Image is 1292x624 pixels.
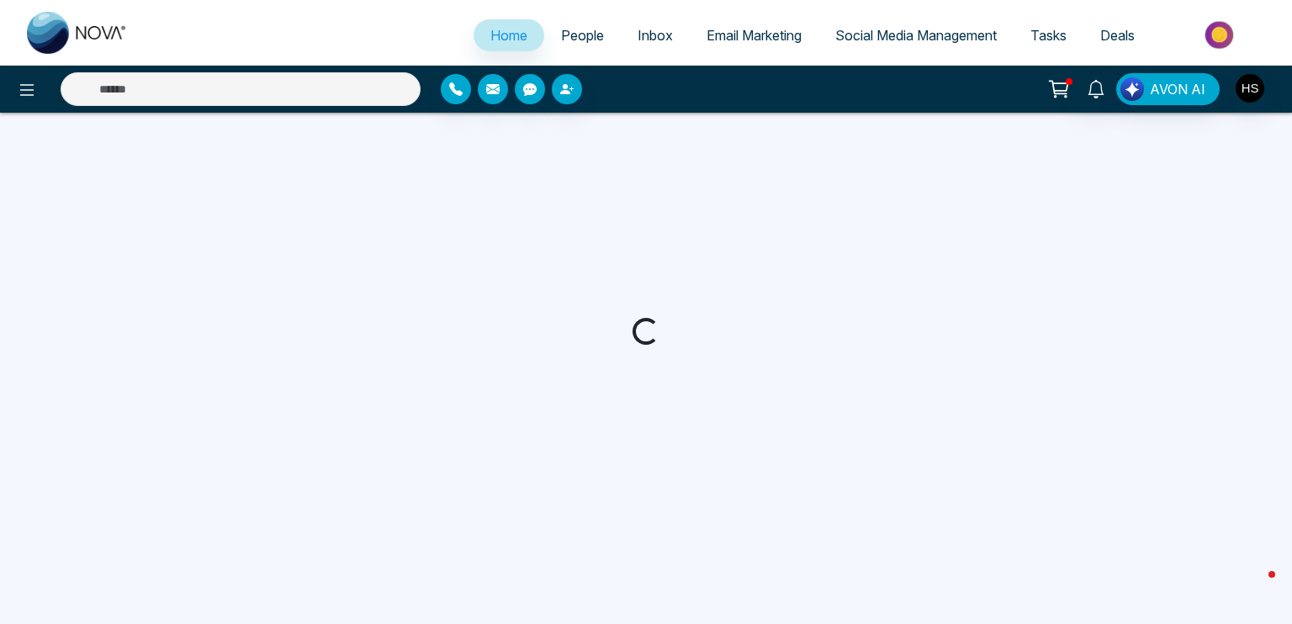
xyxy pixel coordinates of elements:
[1030,27,1067,44] span: Tasks
[621,19,690,51] a: Inbox
[1150,79,1205,99] span: AVON AI
[690,19,818,51] a: Email Marketing
[544,19,621,51] a: People
[1014,19,1083,51] a: Tasks
[1236,74,1264,103] img: User Avatar
[818,19,1014,51] a: Social Media Management
[1116,73,1220,105] button: AVON AI
[561,27,604,44] span: People
[707,27,802,44] span: Email Marketing
[1100,27,1135,44] span: Deals
[1120,77,1144,101] img: Lead Flow
[1235,567,1275,607] iframe: Intercom live chat
[1083,19,1152,51] a: Deals
[27,12,128,54] img: Nova CRM Logo
[835,27,997,44] span: Social Media Management
[1160,16,1282,54] img: Market-place.gif
[474,19,544,51] a: Home
[490,27,527,44] span: Home
[638,27,673,44] span: Inbox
